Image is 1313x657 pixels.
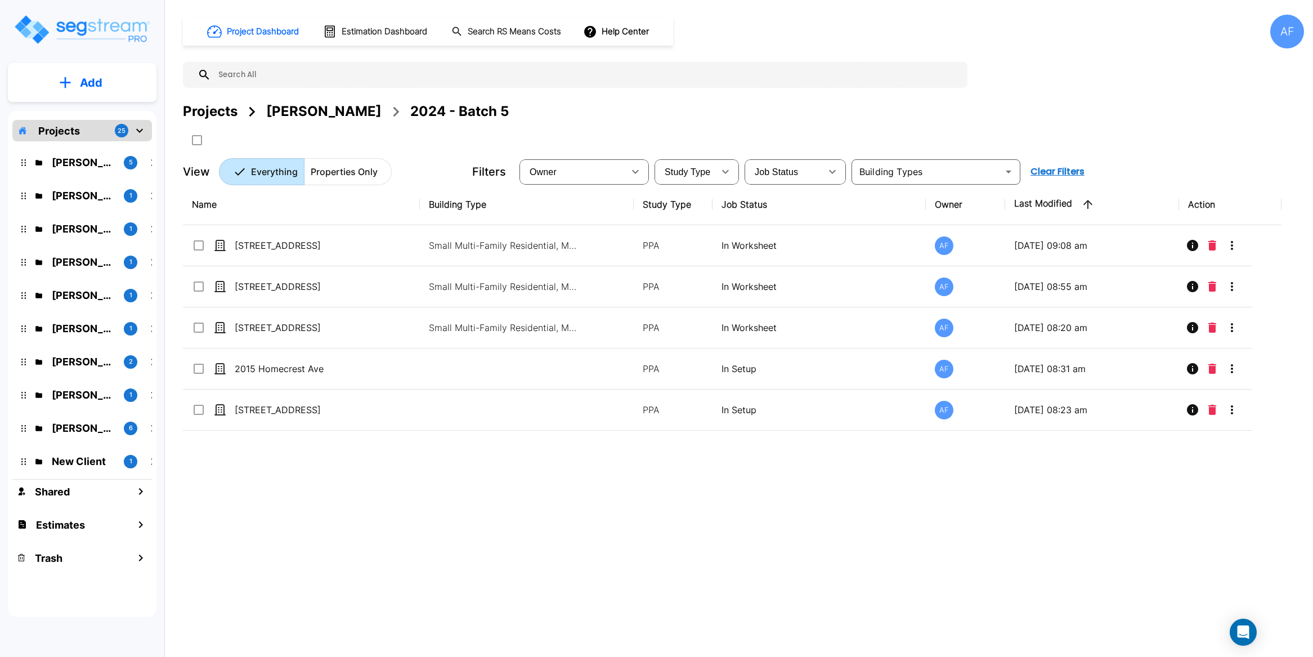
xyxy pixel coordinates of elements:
[311,165,378,178] p: Properties Only
[342,25,427,38] h1: Estimation Dashboard
[52,254,115,270] p: Christopher Ballesteros
[747,156,821,187] div: Select
[429,321,581,334] p: Small Multi-Family Residential, Multi-Family Residential Site
[235,239,347,252] p: [STREET_ADDRESS]
[1181,316,1204,339] button: Info
[581,21,653,42] button: Help Center
[235,280,347,293] p: [STREET_ADDRESS]
[1270,15,1304,48] div: AF
[52,188,115,203] p: Yiddy Tyrnauer
[722,321,917,334] p: In Worksheet
[183,184,420,225] th: Name
[935,360,953,378] div: AF
[183,101,237,122] div: Projects
[1014,239,1170,252] p: [DATE] 09:08 am
[35,551,62,566] h1: Trash
[722,403,917,417] p: In Setup
[129,357,133,367] p: 2
[219,158,392,185] div: Platform
[1181,275,1204,298] button: Info
[657,156,714,187] div: Select
[266,101,382,122] div: [PERSON_NAME]
[722,280,917,293] p: In Worksheet
[1221,316,1243,339] button: More-Options
[935,319,953,337] div: AF
[935,401,953,419] div: AF
[52,387,115,403] p: Taoufik Lahrache
[1221,399,1243,421] button: More-Options
[227,25,299,38] h1: Project Dashboard
[1181,399,1204,421] button: Info
[1014,321,1170,334] p: [DATE] 08:20 am
[235,321,347,334] p: [STREET_ADDRESS]
[1221,234,1243,257] button: More-Options
[468,25,561,38] h1: Search RS Means Costs
[251,165,298,178] p: Everything
[52,288,115,303] p: Moishy Spira
[722,239,917,252] p: In Worksheet
[129,257,132,267] p: 1
[522,156,624,187] div: Select
[634,184,712,225] th: Study Type
[8,66,156,99] button: Add
[319,20,433,43] button: Estimation Dashboard
[1014,403,1170,417] p: [DATE] 08:23 am
[186,129,208,151] button: SelectAll
[1204,316,1221,339] button: Delete
[1181,357,1204,380] button: Info
[1005,184,1179,225] th: Last Modified
[80,74,102,91] p: Add
[1204,357,1221,380] button: Delete
[129,390,132,400] p: 1
[52,155,115,170] p: Moshe Toiv
[1014,362,1170,376] p: [DATE] 08:31 am
[1230,619,1257,646] div: Open Intercom Messenger
[1001,164,1016,180] button: Open
[755,167,798,177] span: Job Status
[472,163,506,180] p: Filters
[129,224,132,234] p: 1
[52,421,115,436] p: Chesky Perl
[52,354,115,369] p: Bruce Teitelbaum
[13,14,151,46] img: Logo
[926,184,1005,225] th: Owner
[429,280,581,293] p: Small Multi-Family Residential, Multi-Family Residential Site
[304,158,392,185] button: Properties Only
[129,191,132,200] p: 1
[211,62,962,88] input: Search All
[1014,280,1170,293] p: [DATE] 08:55 am
[410,101,509,122] div: 2024 - Batch 5
[52,321,115,336] p: Abba Stein
[643,321,703,334] p: PPA
[52,454,115,469] p: New Client
[129,158,133,167] p: 5
[1204,234,1221,257] button: Delete
[129,290,132,300] p: 1
[643,239,703,252] p: PPA
[1204,275,1221,298] button: Delete
[235,362,347,376] p: 2015 Homecrest Ave
[665,167,710,177] span: Study Type
[935,236,953,255] div: AF
[530,167,557,177] span: Owner
[420,184,633,225] th: Building Type
[1204,399,1221,421] button: Delete
[1181,234,1204,257] button: Info
[935,278,953,296] div: AF
[183,163,210,180] p: View
[35,484,70,499] h1: Shared
[643,280,703,293] p: PPA
[429,239,581,252] p: Small Multi-Family Residential, Multi-Family Residential Site
[118,126,126,136] p: 25
[235,403,347,417] p: [STREET_ADDRESS]
[129,423,133,433] p: 6
[1179,184,1282,225] th: Action
[722,362,917,376] p: In Setup
[203,19,305,44] button: Project Dashboard
[643,403,703,417] p: PPA
[1026,160,1089,183] button: Clear Filters
[855,164,998,180] input: Building Types
[219,158,304,185] button: Everything
[447,21,567,43] button: Search RS Means Costs
[36,517,85,533] h1: Estimates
